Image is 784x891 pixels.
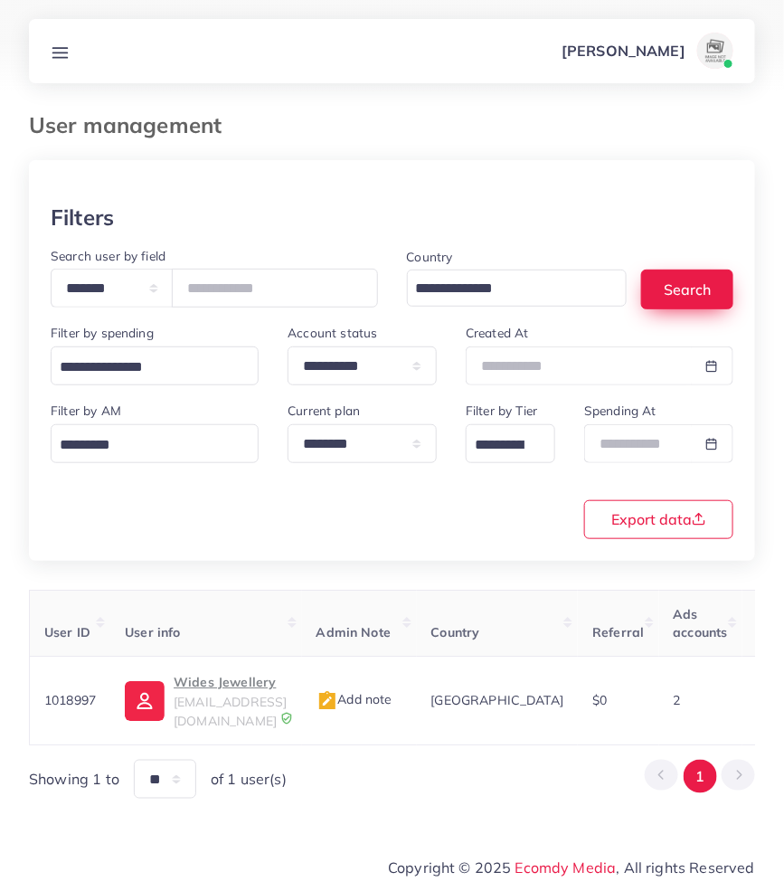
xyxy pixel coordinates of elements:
img: ic-user-info.36bf1079.svg [125,681,165,721]
p: Wides Jewellery [174,671,287,693]
span: [EMAIL_ADDRESS][DOMAIN_NAME] [174,694,287,728]
a: Wides Jewellery[EMAIL_ADDRESS][DOMAIN_NAME] [125,671,287,730]
span: Country [431,624,480,640]
label: Account status [288,324,377,342]
button: Go to page 1 [684,760,717,793]
img: 9CAL8B2pu8EFxCJHYAAAAldEVYdGRhdGU6Y3JlYXRlADIwMjItMTItMDlUMDQ6NTg6MzkrMDA6MDBXSlgLAAAAJXRFWHRkYXR... [280,712,293,725]
span: [GEOGRAPHIC_DATA] [431,692,564,708]
label: Country [407,248,453,266]
img: avatar [697,33,733,69]
h3: Filters [51,204,114,231]
span: Admin Note [316,624,392,640]
span: User ID [44,624,90,640]
a: [PERSON_NAME]avatar [552,33,741,69]
label: Filter by AM [51,402,121,420]
span: Ads accounts [674,606,728,640]
span: Add note [316,691,392,707]
div: Search for option [51,424,259,463]
label: Search user by field [51,247,165,265]
label: Filter by spending [51,324,154,342]
img: admin_note.cdd0b510.svg [316,690,338,712]
ul: Pagination [645,760,755,793]
h3: User management [29,112,236,138]
input: Search for option [53,354,235,382]
a: Ecomdy Media [515,859,617,877]
input: Search for option [468,431,532,460]
input: Search for option [410,275,604,303]
label: Filter by Tier [466,402,537,420]
div: Search for option [407,270,628,307]
div: Search for option [466,424,555,463]
input: Search for option [53,431,235,460]
span: , All rights Reserved [617,858,755,879]
span: User info [125,624,180,640]
p: [PERSON_NAME] [562,40,685,62]
span: of 1 user(s) [211,769,287,790]
span: Copyright © 2025 [388,858,755,879]
label: Current plan [288,402,360,420]
button: Export data [584,500,733,539]
span: Showing 1 to [29,769,119,790]
span: Referral [592,624,644,640]
button: Search [641,270,733,308]
span: Export data [611,512,706,526]
label: Spending At [584,402,656,420]
span: 1018997 [44,692,96,708]
span: 2 [674,692,681,708]
label: Created At [466,324,529,342]
div: Search for option [51,346,259,385]
span: $0 [592,692,607,708]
